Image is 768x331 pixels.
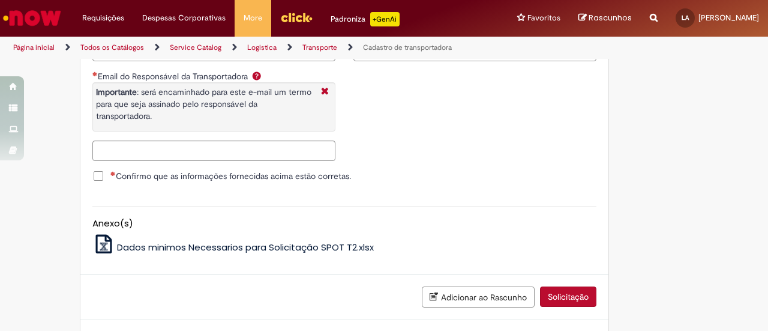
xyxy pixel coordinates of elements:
p: : será encaminhado para este e-mail um termo para que seja assinado pelo responsável da transport... [96,86,315,122]
a: Todos os Catálogos [80,43,144,52]
button: Solicitação [540,287,596,307]
img: ServiceNow [1,6,63,30]
input: Email do Responsável da Transportadora [92,141,335,161]
span: Despesas Corporativas [142,12,226,24]
img: click_logo_yellow_360x200.png [280,8,313,26]
span: Rascunhos [589,12,632,23]
a: Rascunhos [578,13,632,24]
a: Transporte [302,43,337,52]
i: Fechar More information Por question_email_responsavel [318,86,332,99]
a: Logistica [247,43,277,52]
a: Dados minimos Necessarios para Solicitação SPOT T2.xlsx [92,241,374,254]
a: Cadastro de transportadora [363,43,452,52]
span: Favoritos [527,12,560,24]
span: Necessários [110,171,116,176]
span: [PERSON_NAME] [698,13,759,23]
span: Necessários [92,71,98,76]
span: LA [682,14,689,22]
p: +GenAi [370,12,400,26]
div: Padroniza [331,12,400,26]
ul: Trilhas de página [9,37,503,59]
strong: Importante [96,87,137,97]
span: Confirmo que as informações fornecidas acima estão corretas. [110,170,351,182]
span: Requisições [82,12,124,24]
a: Service Catalog [170,43,221,52]
button: Adicionar ao Rascunho [422,287,535,308]
span: Ajuda para Email do Responsável da Transportadora [250,71,264,80]
h5: Anexo(s) [92,219,596,229]
span: Email do Responsável da Transportadora [98,71,250,82]
span: More [244,12,262,24]
span: Dados minimos Necessarios para Solicitação SPOT T2.xlsx [117,241,374,254]
a: Página inicial [13,43,55,52]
